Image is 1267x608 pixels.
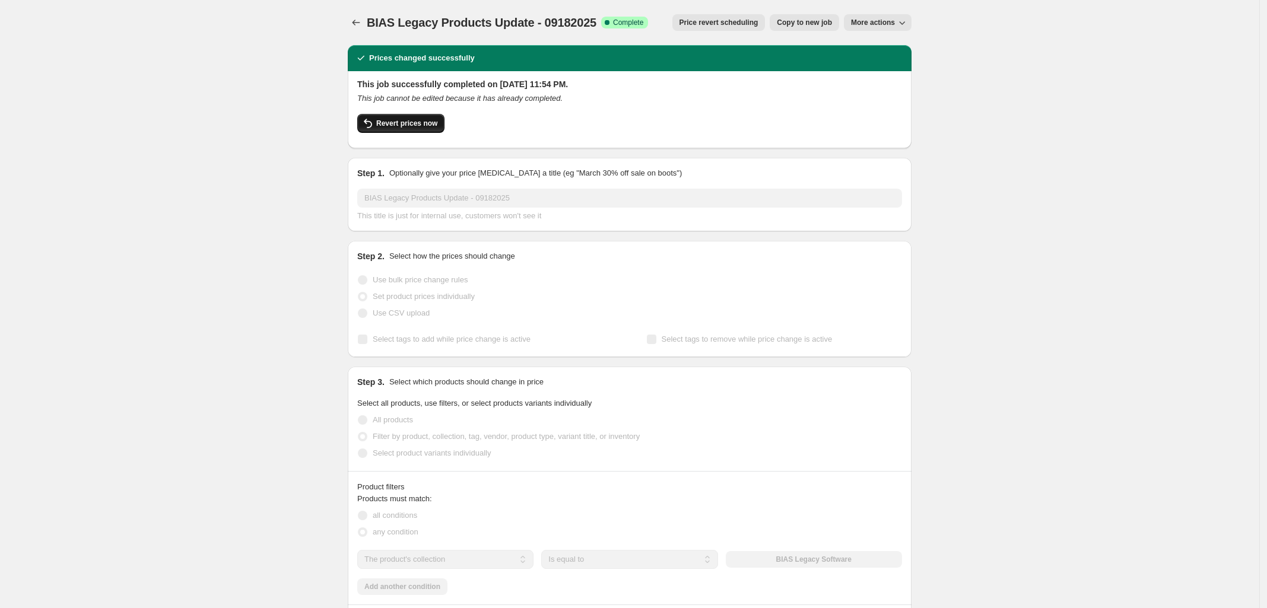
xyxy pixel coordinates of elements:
[770,14,839,31] button: Copy to new job
[679,18,758,27] span: Price revert scheduling
[373,415,413,424] span: All products
[613,18,643,27] span: Complete
[348,14,364,31] button: Price change jobs
[367,16,596,29] span: BIAS Legacy Products Update - 09182025
[672,14,766,31] button: Price revert scheduling
[389,376,544,388] p: Select which products should change in price
[357,167,385,179] h2: Step 1.
[373,448,491,457] span: Select product variants individually
[357,250,385,262] h2: Step 2.
[373,527,418,536] span: any condition
[373,275,468,284] span: Use bulk price change rules
[373,432,640,441] span: Filter by product, collection, tag, vendor, product type, variant title, or inventory
[373,335,531,343] span: Select tags to add while price change is active
[376,119,437,128] span: Revert prices now
[357,78,902,90] h2: This job successfully completed on [DATE] 11:54 PM.
[357,94,563,103] i: This job cannot be edited because it has already completed.
[357,376,385,388] h2: Step 3.
[357,494,432,503] span: Products must match:
[662,335,833,343] span: Select tags to remove while price change is active
[389,167,682,179] p: Optionally give your price [MEDICAL_DATA] a title (eg "March 30% off sale on boots")
[357,189,902,208] input: 30% off holiday sale
[389,250,515,262] p: Select how the prices should change
[357,399,592,408] span: Select all products, use filters, or select products variants individually
[357,114,444,133] button: Revert prices now
[851,18,895,27] span: More actions
[844,14,912,31] button: More actions
[373,511,417,520] span: all conditions
[357,211,541,220] span: This title is just for internal use, customers won't see it
[373,292,475,301] span: Set product prices individually
[777,18,832,27] span: Copy to new job
[373,308,430,317] span: Use CSV upload
[369,52,475,64] h2: Prices changed successfully
[357,481,902,493] div: Product filters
